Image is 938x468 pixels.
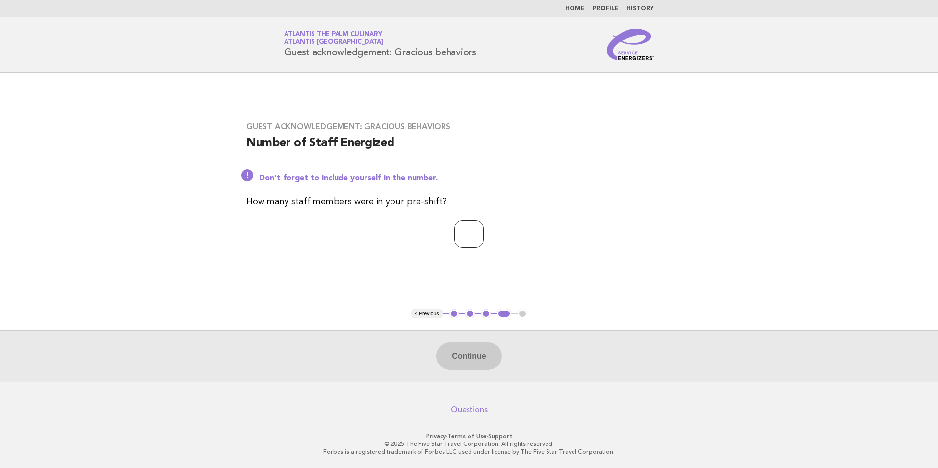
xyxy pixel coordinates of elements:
[607,29,654,60] img: Service Energizers
[447,433,487,440] a: Terms of Use
[488,433,512,440] a: Support
[411,309,443,319] button: < Previous
[497,309,511,319] button: 4
[246,122,692,131] h3: Guest acknowledgement: Gracious behaviors
[169,448,769,456] p: Forbes is a registered trademark of Forbes LLC used under license by The Five Star Travel Corpora...
[426,433,446,440] a: Privacy
[481,309,491,319] button: 3
[626,6,654,12] a: History
[259,173,692,183] p: Don't forget to include yourself in the number.
[284,32,476,57] h1: Guest acknowledgement: Gracious behaviors
[169,440,769,448] p: © 2025 The Five Star Travel Corporation. All rights reserved.
[565,6,585,12] a: Home
[465,309,475,319] button: 2
[246,195,692,208] p: How many staff members were in your pre-shift?
[451,405,488,415] a: Questions
[246,135,692,159] h2: Number of Staff Energized
[284,39,383,46] span: Atlantis [GEOGRAPHIC_DATA]
[169,432,769,440] p: · ·
[449,309,459,319] button: 1
[593,6,619,12] a: Profile
[284,31,383,45] a: Atlantis The Palm CulinaryAtlantis [GEOGRAPHIC_DATA]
